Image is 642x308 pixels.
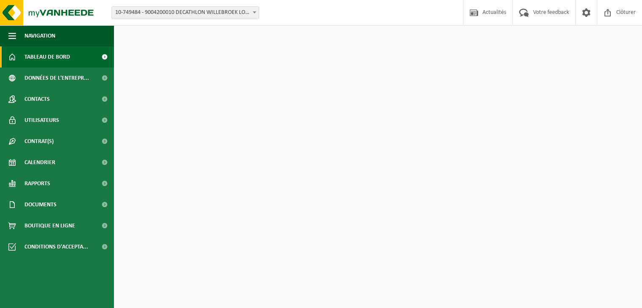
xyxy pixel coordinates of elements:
span: Calendrier [24,152,55,173]
span: Rapports [24,173,50,194]
span: 10-749484 - 9004200010 DECATHLON WILLEBROEK LOGISTIEK - WILLEBROEK [112,7,259,19]
span: Utilisateurs [24,110,59,131]
span: Navigation [24,25,55,46]
span: Documents [24,194,57,215]
span: Données de l'entrepr... [24,68,89,89]
span: Boutique en ligne [24,215,75,236]
span: 10-749484 - 9004200010 DECATHLON WILLEBROEK LOGISTIEK - WILLEBROEK [111,6,259,19]
span: Contacts [24,89,50,110]
span: Contrat(s) [24,131,54,152]
span: Tableau de bord [24,46,70,68]
span: Conditions d'accepta... [24,236,88,257]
